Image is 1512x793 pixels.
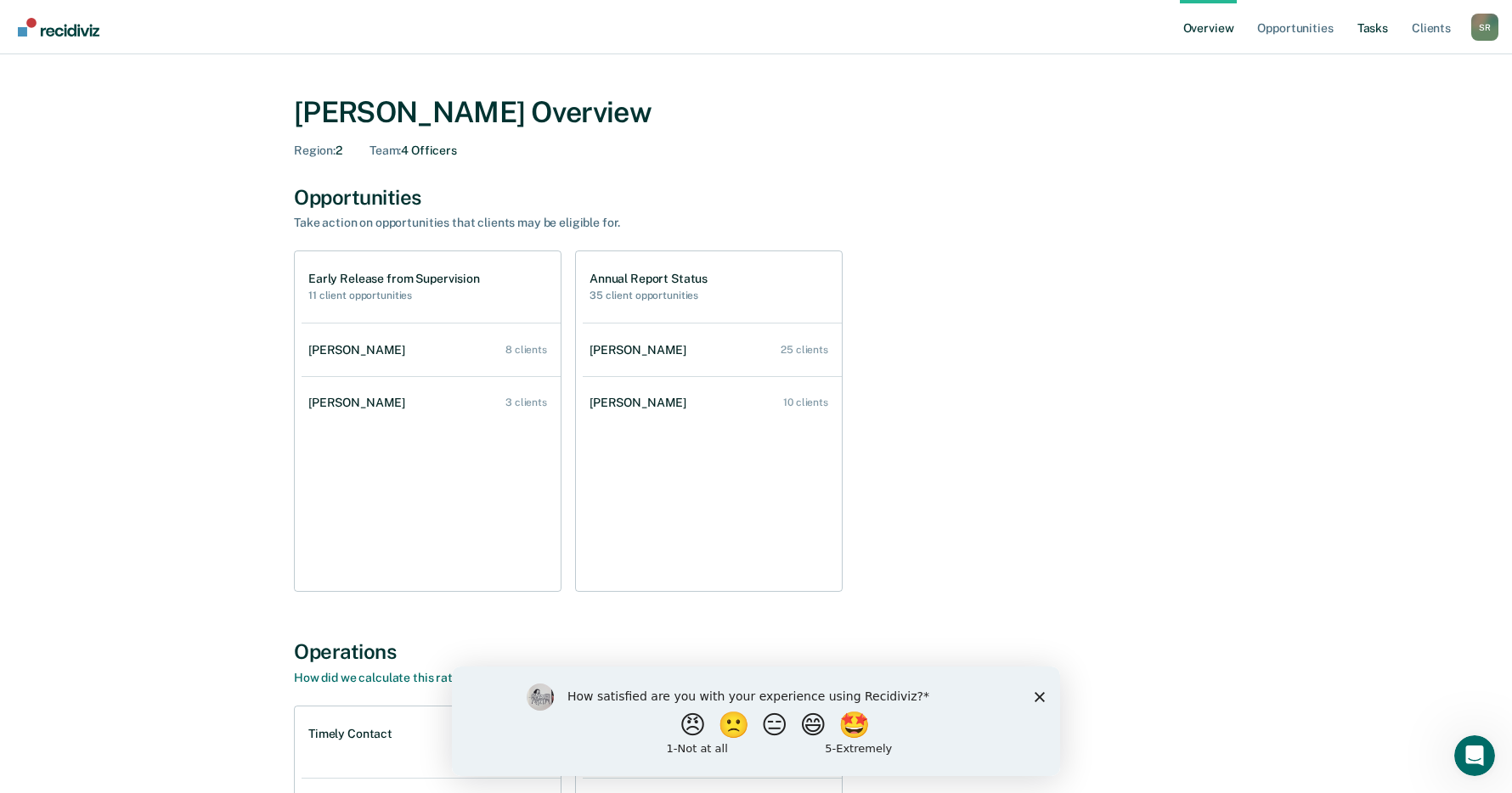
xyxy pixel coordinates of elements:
[294,639,1218,664] div: Operations
[294,216,889,230] div: Take action on opportunities that clients may be eligible for.
[294,95,1218,130] div: [PERSON_NAME] Overview
[370,143,457,158] div: 4 Officers
[308,396,412,410] div: [PERSON_NAME]
[294,185,1218,210] div: Opportunities
[590,290,708,301] h2: 35 client opportunities
[302,379,561,427] a: [PERSON_NAME] 3 clients
[590,272,708,286] h1: Annual Report Status
[18,18,99,37] img: Recidiviz
[302,326,561,374] a: [PERSON_NAME] 8 clients
[1454,735,1495,776] iframe: Intercom live chat
[590,343,693,357] div: [PERSON_NAME]
[590,396,693,410] div: [PERSON_NAME]
[452,666,1060,776] iframe: Survey by Kim from Recidiviz
[308,727,392,741] h1: Timely Contact
[308,272,480,286] h1: Early Release from Supervision
[583,326,842,374] a: [PERSON_NAME] 25 clients
[308,290,480,301] h2: 11 client opportunities
[308,343,412,357] div: [PERSON_NAME]
[294,671,465,684] a: How did we calculate this rate?
[505,344,547,356] div: 8 clients
[1471,14,1498,41] button: Profile dropdown button
[1471,14,1498,41] div: S R
[781,344,828,356] div: 25 clients
[583,379,842,427] a: [PERSON_NAME] 10 clients
[505,396,547,408] div: 3 clients
[294,143,342,158] div: 2
[370,143,401,157] span: Team :
[783,396,828,408] div: 10 clients
[294,143,336,157] span: Region :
